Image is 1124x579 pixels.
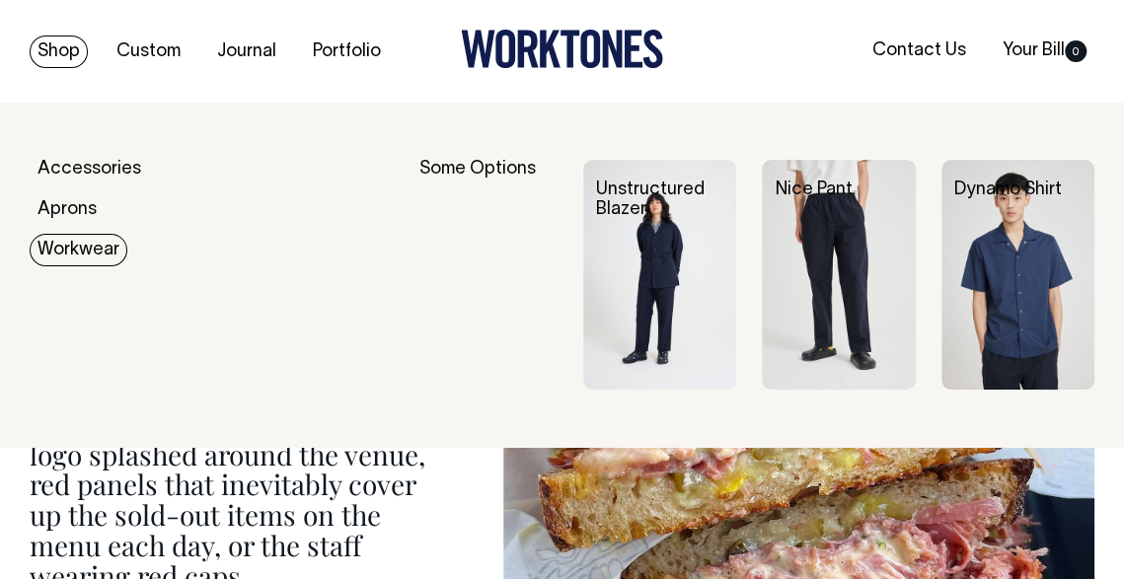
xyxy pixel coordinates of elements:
[419,160,558,390] div: Some Options
[941,160,1094,390] img: Dynamo Shirt
[995,35,1094,67] a: Your Bill0
[209,36,284,68] a: Journal
[596,181,705,218] a: Unstructured Blazer
[583,160,736,390] img: Unstructured Blazer
[305,36,389,68] a: Portfolio
[1065,40,1087,62] span: 0
[775,181,852,198] a: Nice Pant
[954,181,1062,198] a: Dynamo Shirt
[109,36,188,68] a: Custom
[30,193,105,226] a: Aprons
[30,234,127,266] a: Workwear
[864,35,974,67] a: Contact Us
[762,160,915,390] img: Nice Pant
[30,153,149,185] a: Accessories
[30,36,88,68] a: Shop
